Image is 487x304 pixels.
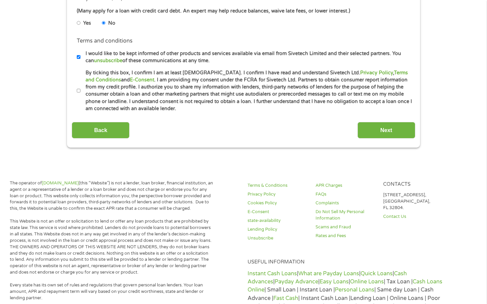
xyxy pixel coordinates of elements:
a: E-Consent [130,77,154,83]
a: state-availability [248,218,307,224]
a: Contact Us [383,213,443,220]
a: Instant Cash Loans [248,270,297,277]
input: Back [72,122,130,138]
a: Fast Cash [273,295,298,302]
a: FAQs [316,191,375,198]
a: Privacy Policy [360,70,393,76]
a: Scams and Fraud [316,224,375,230]
a: APR Charges [316,182,375,189]
a: Lending Policy [248,226,307,233]
a: E-Consent [248,209,307,215]
a: unsubscribe [94,58,122,64]
p: The operator of (this “Website”) is not a lender, loan broker, financial institution, an agent or... [10,180,213,212]
a: Online Loans [350,278,384,285]
h4: Useful Information [248,259,443,265]
input: Next [357,122,415,138]
a: Rates and Fees [316,233,375,239]
a: Unsubscribe [248,235,307,242]
a: What are Payday Loans [298,270,359,277]
a: Cash Advances [248,270,407,285]
p: [STREET_ADDRESS], [GEOGRAPHIC_DATA], FL 32804. [383,192,443,211]
label: By ticking this box, I confirm I am at least [DEMOGRAPHIC_DATA]. I confirm I have read and unders... [80,69,412,112]
a: Privacy Policy [248,191,307,198]
p: Every state has its own set of rules and regulations that govern personal loan lenders. Your loan... [10,282,213,301]
label: Terms and conditions [77,37,133,45]
a: Terms & Conditions [248,182,307,189]
a: Complaints [316,200,375,206]
a: Do Not Sell My Personal Information [316,209,375,222]
label: Yes [83,20,91,27]
a: Cookies Policy [248,200,307,206]
label: I would like to be kept informed of other products and services available via email from Sivetech... [80,50,412,65]
a: Quick Loans [361,270,393,277]
h4: Contacts [383,181,443,188]
div: (Many apply for a loan with credit card debt. An expert may help reduce balances, waive late fees... [77,7,410,15]
p: This Website is not an offer or solicitation to lend or offer any loan products that are prohibit... [10,218,213,276]
a: Terms and Conditions [86,70,408,83]
label: No [108,20,115,27]
a: Personal Loans [335,286,374,293]
a: Payday Advance [275,278,318,285]
a: [DOMAIN_NAME] [42,180,79,186]
a: Easy Loans [320,278,349,285]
